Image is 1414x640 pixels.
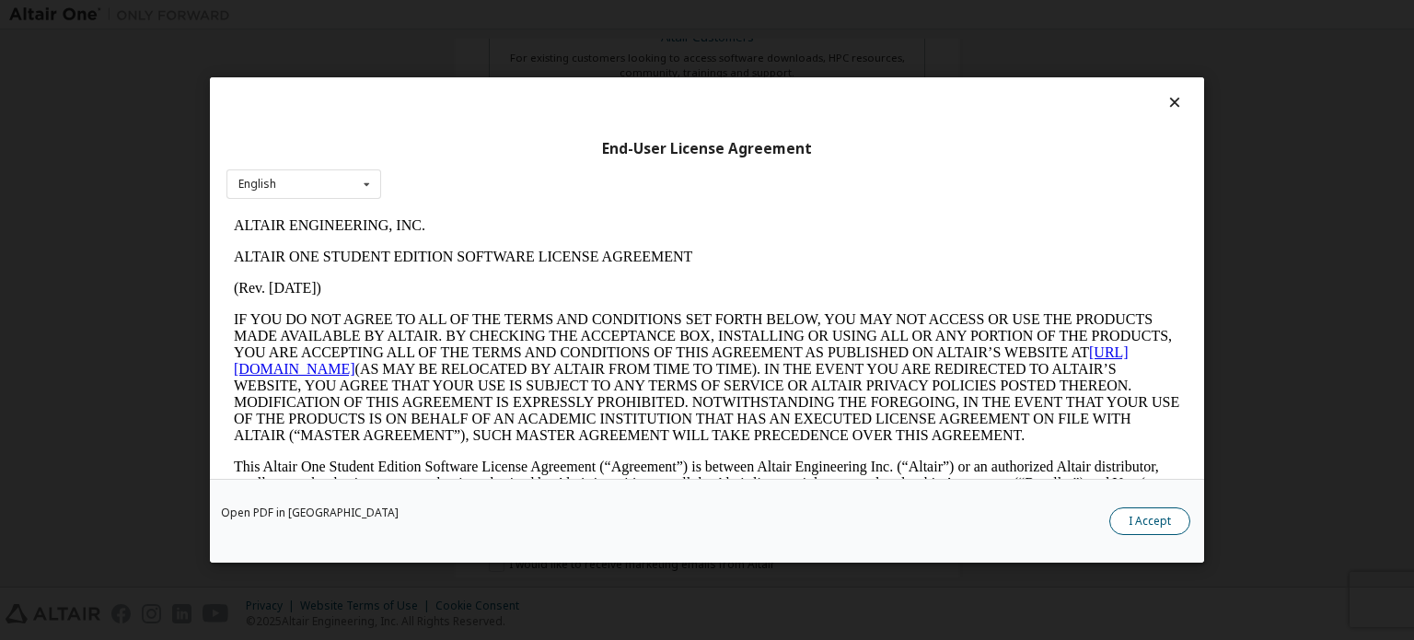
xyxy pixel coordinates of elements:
[221,507,399,518] a: Open PDF in [GEOGRAPHIC_DATA]
[226,140,1188,158] div: End-User License Agreement
[7,249,954,315] p: This Altair One Student Edition Software License Agreement (“Agreement”) is between Altair Engine...
[1109,507,1190,535] button: I Accept
[7,39,954,55] p: ALTAIR ONE STUDENT EDITION SOFTWARE LICENSE AGREEMENT
[7,101,954,234] p: IF YOU DO NOT AGREE TO ALL OF THE TERMS AND CONDITIONS SET FORTH BELOW, YOU MAY NOT ACCESS OR USE...
[238,179,276,190] div: English
[7,134,902,167] a: [URL][DOMAIN_NAME]
[7,7,954,24] p: ALTAIR ENGINEERING, INC.
[7,70,954,87] p: (Rev. [DATE])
